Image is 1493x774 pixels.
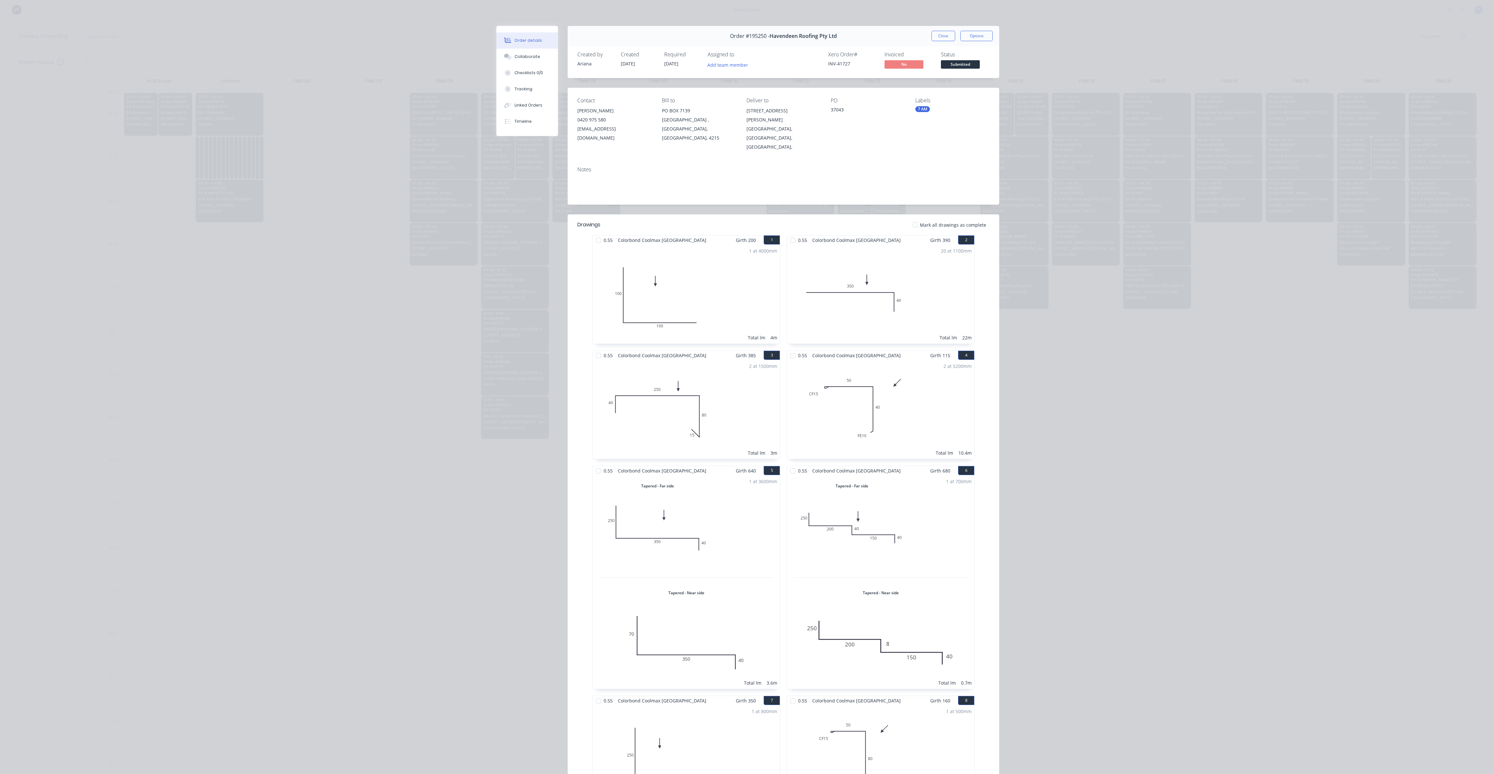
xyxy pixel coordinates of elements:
[664,51,700,58] div: Required
[593,245,780,344] div: 01001001 at 4000mmTotal lm4m
[736,235,756,245] span: Girth 200
[946,708,972,715] div: 1 at 500mm
[496,32,558,49] button: Order details
[770,450,777,456] div: 3m
[601,351,615,360] span: 0.55
[662,106,736,115] div: PO BOX 7139
[748,450,765,456] div: Total lm
[962,334,972,341] div: 22m
[601,235,615,245] span: 0.55
[764,466,780,475] button: 5
[795,351,810,360] span: 0.55
[941,51,990,58] div: Status
[920,222,986,228] span: Mark all drawings as complete
[941,60,980,70] button: Submitted
[915,106,930,112] div: 7 AM
[496,81,558,97] button: Tracking
[946,478,972,485] div: 1 at 700mm
[764,351,780,360] button: 3
[664,61,678,67] span: [DATE]
[577,97,652,104] div: Contact
[577,60,613,67] div: Ariana
[746,124,821,152] div: [GEOGRAPHIC_DATA], [GEOGRAPHIC_DATA], [GEOGRAPHIC_DATA],
[744,679,761,686] div: Total lm
[515,54,540,60] div: Collaborate
[749,478,777,485] div: 1 at 3600mm
[621,61,635,67] span: [DATE]
[930,351,950,360] span: Girth 115
[615,466,709,475] span: Colorbond Coolmax [GEOGRAPHIC_DATA]
[736,696,756,705] span: Girth 350
[958,450,972,456] div: 10.4m
[736,351,756,360] span: Girth 385
[770,33,837,39] span: Havendeen Roofing Pty Ltd
[828,51,877,58] div: Xero Order #
[810,696,903,705] span: Colorbond Coolmax [GEOGRAPHIC_DATA]
[662,106,736,142] div: PO BOX 7139[GEOGRAPHIC_DATA] , [GEOGRAPHIC_DATA], [GEOGRAPHIC_DATA], 4215
[767,679,777,686] div: 3.6m
[961,679,972,686] div: 0.7m
[746,97,821,104] div: Deliver to
[764,696,780,705] button: 7
[930,696,950,705] span: Girth 160
[831,97,905,104] div: PO
[941,247,972,254] div: 20 at 1100mm
[496,113,558,130] button: Timeline
[708,60,752,69] button: Add team member
[938,679,956,686] div: Total lm
[704,60,752,69] button: Add team member
[577,106,652,115] div: [PERSON_NAME]
[749,363,777,370] div: 2 at 1500mm
[746,106,821,152] div: [STREET_ADDRESS][PERSON_NAME][GEOGRAPHIC_DATA], [GEOGRAPHIC_DATA], [GEOGRAPHIC_DATA],
[958,235,974,245] button: 2
[958,466,974,475] button: 6
[496,65,558,81] button: Checklists 0/0
[941,60,980,68] span: Submitted
[708,51,772,58] div: Assigned to
[621,51,656,58] div: Created
[601,466,615,475] span: 0.55
[736,466,756,475] span: Girth 640
[958,696,974,705] button: 8
[795,466,810,475] span: 0.55
[749,247,777,254] div: 1 at 4000mm
[936,450,953,456] div: Total lm
[746,106,821,124] div: [STREET_ADDRESS][PERSON_NAME]
[787,360,974,459] div: 0CF1550FE10402 at 5200mmTotal lm10.4m
[593,360,780,459] div: 04025080152 at 1500mmTotal lm3m
[662,115,736,142] div: [GEOGRAPHIC_DATA] , [GEOGRAPHIC_DATA], [GEOGRAPHIC_DATA], 4215
[577,115,652,124] div: 0420 975 580
[515,119,532,124] div: Timeline
[515,102,542,108] div: Linked Orders
[770,334,777,341] div: 4m
[496,97,558,113] button: Linked Orders
[787,475,974,689] div: Tapered - Far side02502004015040Tapered - Near side02502008150401 at 700mmTotal lm0.7m
[810,466,903,475] span: Colorbond Coolmax [GEOGRAPHIC_DATA]
[577,221,600,229] div: Drawings
[615,696,709,705] span: Colorbond Coolmax [GEOGRAPHIC_DATA]
[943,363,972,370] div: 2 at 5200mm
[601,696,615,705] span: 0.55
[940,334,957,341] div: Total lm
[932,31,955,41] button: Close
[515,70,543,76] div: Checklists 0/0
[930,466,950,475] span: Girth 680
[577,51,613,58] div: Created by
[748,334,765,341] div: Total lm
[764,235,780,245] button: 1
[885,60,923,68] span: No
[810,235,903,245] span: Colorbond Coolmax [GEOGRAPHIC_DATA]
[593,475,780,689] div: Tapered - Far side025035040Tapered - Near side070350401 at 3600mmTotal lm3.6m
[730,33,770,39] span: Order #195250 -
[930,235,950,245] span: Girth 390
[496,49,558,65] button: Collaborate
[787,245,974,344] div: 03504020 at 1100mmTotal lm22m
[958,351,974,360] button: 4
[615,351,709,360] span: Colorbond Coolmax [GEOGRAPHIC_DATA]
[662,97,736,104] div: Bill to
[795,235,810,245] span: 0.55
[577,106,652,142] div: [PERSON_NAME]0420 975 580[EMAIL_ADDRESS][DOMAIN_NAME]
[915,97,990,104] div: Labels
[577,124,652,142] div: [EMAIL_ADDRESS][DOMAIN_NAME]
[615,235,709,245] span: Colorbond Coolmax [GEOGRAPHIC_DATA]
